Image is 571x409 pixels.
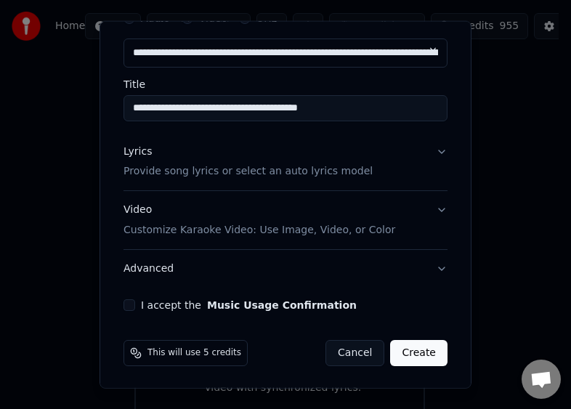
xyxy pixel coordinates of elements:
button: VideoCustomize Karaoke Video: Use Image, Video, or Color [123,191,448,249]
p: Customize Karaoke Video: Use Image, Video, or Color [123,223,395,238]
label: Title [123,78,448,89]
button: Advanced [123,250,448,288]
p: Provide song lyrics or select an auto lyrics model [123,164,373,179]
label: URL [256,12,277,23]
label: I accept the [141,300,357,310]
span: This will use 5 credits [147,347,241,359]
label: Audio [141,12,170,23]
div: Lyrics [123,144,152,158]
div: Video [123,203,395,238]
button: Create [390,340,448,366]
button: I accept the [207,300,357,310]
button: Cancel [325,340,384,366]
button: LyricsProvide song lyrics or select an auto lyrics model [123,132,448,190]
label: Video [199,12,227,23]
